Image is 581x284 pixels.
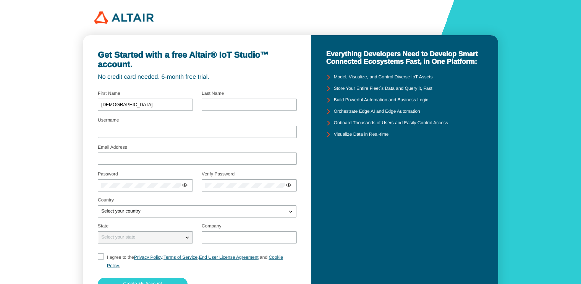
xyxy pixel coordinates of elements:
[98,74,296,81] unity-typography: No credit card needed. 6-month free trial.
[98,117,119,123] label: Username
[98,144,127,150] label: Email Address
[134,255,162,260] a: Privacy Policy
[94,11,154,24] img: 320px-Altair_logo.png
[334,75,433,80] unity-typography: Model, Visualize, and Control Diverse IoT Assets
[202,171,235,177] label: Verify Password
[107,255,283,268] a: Cookie Policy
[334,120,448,126] unity-typography: Onboard Thousands of Users and Easily Control Access
[98,50,296,70] unity-typography: Get Started with a free Altair® IoT Studio™ account.
[107,255,283,268] span: I agree to the , , ,
[334,132,389,137] unity-typography: Visualize Data in Real-time
[326,50,483,66] unity-typography: Everything Developers Need to Develop Smart Connected Ecosystems Fast, in One Platform:
[260,255,267,260] span: and
[334,86,432,91] unity-typography: Store Your Entire Fleet`s Data and Query it, Fast
[98,171,118,177] label: Password
[334,97,428,103] unity-typography: Build Powerful Automation and Business Logic
[199,255,259,260] a: End User License Agreement
[163,255,197,260] a: Terms of Service
[334,109,420,114] unity-typography: Orchestrate Edge AI and Edge Automation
